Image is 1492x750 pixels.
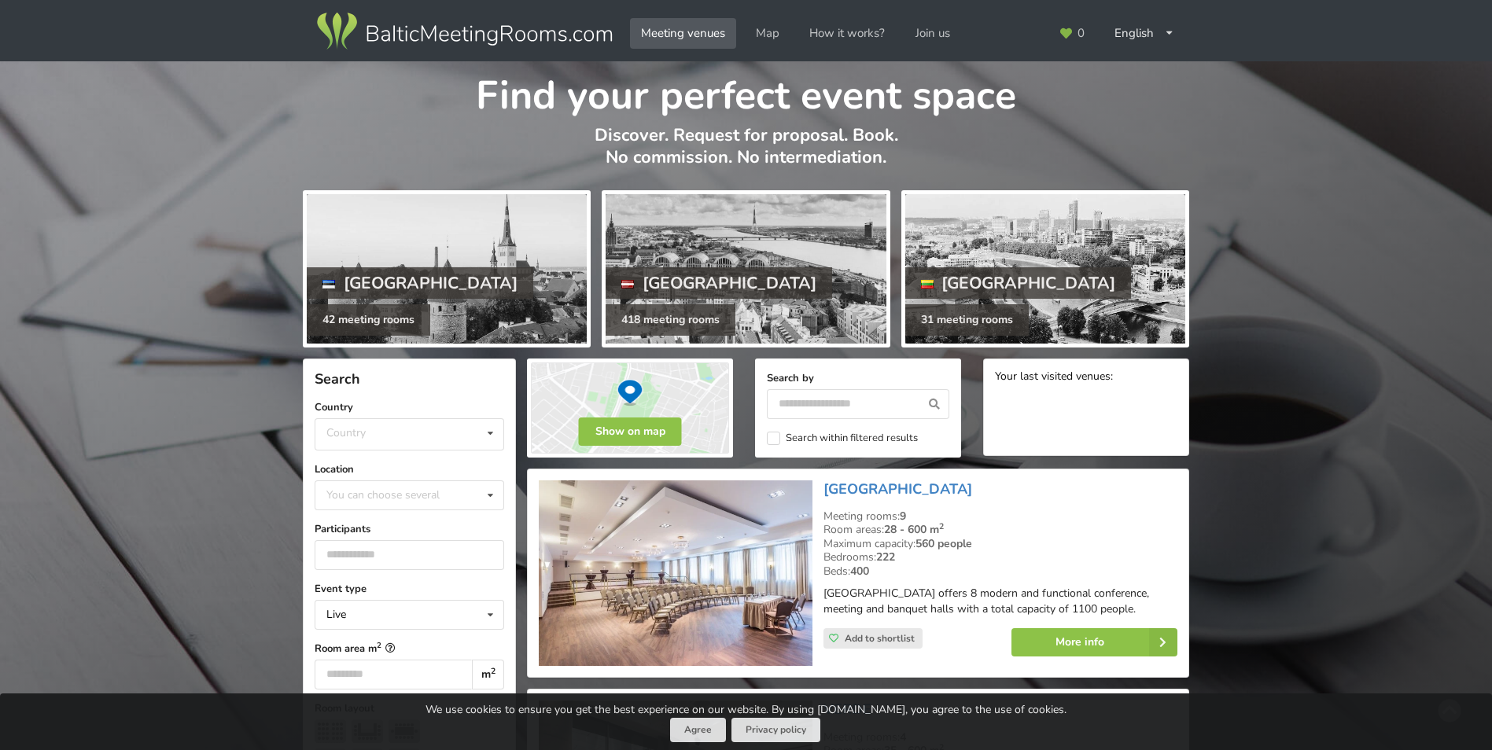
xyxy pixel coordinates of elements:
[326,609,346,620] div: Live
[905,304,1029,336] div: 31 meeting rooms
[767,432,918,445] label: Search within filtered results
[845,632,915,645] span: Add to shortlist
[315,399,504,415] label: Country
[1103,18,1185,49] div: English
[1011,628,1177,656] a: More info
[767,370,949,386] label: Search by
[745,18,790,49] a: Map
[630,18,736,49] a: Meeting venues
[606,267,832,299] div: [GEOGRAPHIC_DATA]
[884,522,944,537] strong: 28 - 600 m
[303,190,591,347] a: [GEOGRAPHIC_DATA] 42 meeting rooms
[904,18,961,49] a: Join us
[326,426,366,439] div: Country
[315,461,504,477] label: Location
[915,536,972,551] strong: 560 people
[900,509,906,524] strong: 9
[602,190,890,347] a: [GEOGRAPHIC_DATA] 418 meeting rooms
[823,586,1177,617] p: [GEOGRAPHIC_DATA] offers 8 modern and functional conference, meeting and banquet halls with a tot...
[905,267,1132,299] div: [GEOGRAPHIC_DATA]
[377,640,381,650] sup: 2
[823,550,1177,564] div: Bedrooms:
[731,718,820,742] a: Privacy policy
[606,304,735,336] div: 418 meeting rooms
[303,61,1189,121] h1: Find your perfect event space
[315,369,360,388] span: Search
[823,480,972,498] a: [GEOGRAPHIC_DATA]
[939,520,944,532] sup: 2
[579,417,682,446] button: Show on map
[303,124,1189,185] p: Discover. Request for proposal. Book. No commission. No intermediation.
[322,486,475,504] div: You can choose several
[901,190,1189,347] a: [GEOGRAPHIC_DATA] 31 meeting rooms
[314,9,615,53] img: Baltic Meeting Rooms
[307,267,533,299] div: [GEOGRAPHIC_DATA]
[823,564,1177,579] div: Beds:
[472,660,504,689] div: m
[670,718,726,742] button: Agree
[823,537,1177,551] div: Maximum capacity:
[315,521,504,537] label: Participants
[823,509,1177,524] div: Meeting rooms:
[1078,28,1085,39] span: 0
[315,641,504,656] label: Room area m
[527,358,733,458] img: Show on map
[823,523,1177,537] div: Room areas:
[850,564,869,579] strong: 400
[876,550,895,564] strong: 222
[491,665,495,677] sup: 2
[539,480,812,667] img: Hotel | Riga | Bellevue Park Hotel Riga
[798,18,896,49] a: How it works?
[995,370,1177,385] div: Your last visited venues:
[307,304,430,336] div: 42 meeting rooms
[315,581,504,597] label: Event type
